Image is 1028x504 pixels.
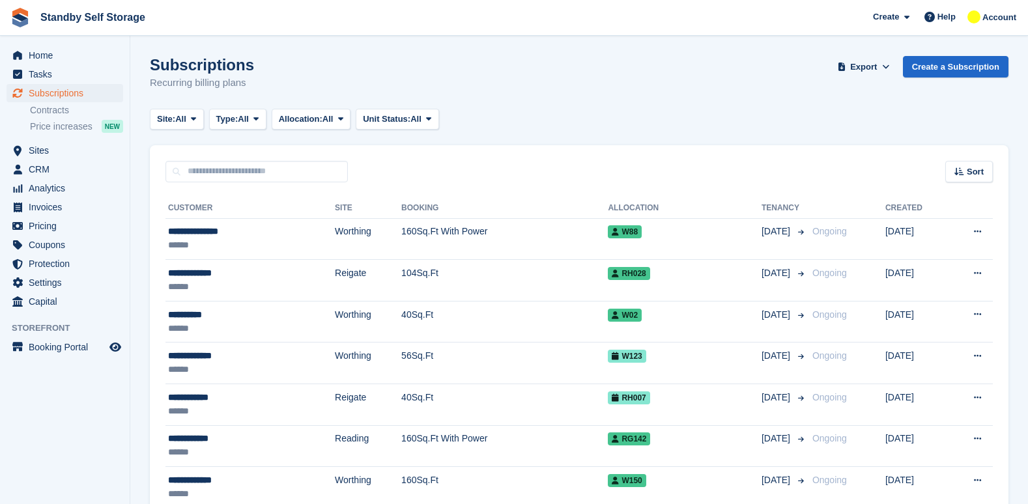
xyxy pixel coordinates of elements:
span: Pricing [29,217,107,235]
a: menu [7,217,123,235]
span: Export [850,61,877,74]
img: Glenn Fisher [967,10,980,23]
span: Protection [29,255,107,273]
td: Worthing [335,218,401,260]
a: menu [7,273,123,292]
span: [DATE] [762,473,793,487]
td: Reigate [335,384,401,426]
span: Type: [216,113,238,126]
td: Reading [335,425,401,467]
span: RH028 [608,267,650,280]
span: Account [982,11,1016,24]
span: Help [937,10,956,23]
td: Reigate [335,260,401,301]
a: menu [7,46,123,64]
td: 40Sq.Ft [401,301,608,343]
td: [DATE] [885,260,947,301]
span: Ongoing [812,350,847,361]
a: Standby Self Storage [35,7,150,28]
th: Allocation [608,198,762,219]
td: [DATE] [885,301,947,343]
span: Allocation: [279,113,322,126]
a: Contracts [30,104,123,117]
button: Unit Status: All [356,109,438,130]
button: Site: All [150,109,204,130]
td: [DATE] [885,218,947,260]
span: Invoices [29,198,107,216]
td: 160Sq.Ft With Power [401,218,608,260]
span: Ongoing [812,226,847,236]
span: [DATE] [762,391,793,404]
a: Create a Subscription [903,56,1008,77]
span: [DATE] [762,225,793,238]
span: RG142 [608,432,650,445]
span: [DATE] [762,349,793,363]
span: W150 [608,474,646,487]
a: menu [7,338,123,356]
td: Worthing [335,301,401,343]
th: Created [885,198,947,219]
a: menu [7,198,123,216]
span: [DATE] [762,308,793,322]
span: All [410,113,421,126]
a: menu [7,236,123,254]
span: Price increases [30,120,93,133]
span: RH007 [608,391,650,404]
span: W88 [608,225,642,238]
span: Capital [29,292,107,311]
td: 40Sq.Ft [401,384,608,426]
span: [DATE] [762,266,793,280]
span: Booking Portal [29,338,107,356]
span: [DATE] [762,432,793,445]
td: [DATE] [885,343,947,384]
a: menu [7,292,123,311]
a: Price increases NEW [30,119,123,133]
span: Tasks [29,65,107,83]
td: 104Sq.Ft [401,260,608,301]
span: All [238,113,249,126]
span: Ongoing [812,309,847,320]
span: Ongoing [812,433,847,443]
a: menu [7,179,123,197]
span: W123 [608,350,646,363]
td: 56Sq.Ft [401,343,608,384]
p: Recurring billing plans [150,76,254,91]
a: menu [7,160,123,178]
th: Customer [165,198,335,219]
th: Site [335,198,401,219]
td: [DATE] [885,425,947,467]
span: Subscriptions [29,84,107,102]
th: Booking [401,198,608,219]
span: Create [873,10,899,23]
span: Site: [157,113,175,126]
span: Coupons [29,236,107,254]
span: Sort [967,165,984,178]
th: Tenancy [762,198,807,219]
span: W02 [608,309,642,322]
span: All [322,113,334,126]
a: menu [7,65,123,83]
span: Sites [29,141,107,160]
span: Ongoing [812,392,847,402]
button: Allocation: All [272,109,351,130]
a: menu [7,84,123,102]
button: Export [835,56,892,77]
button: Type: All [209,109,266,130]
span: Ongoing [812,268,847,278]
span: Home [29,46,107,64]
td: Worthing [335,343,401,384]
span: Ongoing [812,475,847,485]
span: Storefront [12,322,130,335]
a: menu [7,255,123,273]
div: NEW [102,120,123,133]
span: CRM [29,160,107,178]
a: Preview store [107,339,123,355]
img: stora-icon-8386f47178a22dfd0bd8f6a31ec36ba5ce8667c1dd55bd0f319d3a0aa187defe.svg [10,8,30,27]
h1: Subscriptions [150,56,254,74]
a: menu [7,141,123,160]
span: All [175,113,186,126]
span: Analytics [29,179,107,197]
span: Settings [29,273,107,292]
td: 160Sq.Ft With Power [401,425,608,467]
td: [DATE] [885,384,947,426]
